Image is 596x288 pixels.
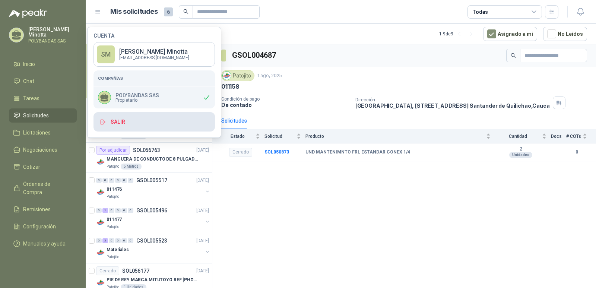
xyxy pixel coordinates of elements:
[183,9,188,14] span: search
[9,74,77,88] a: Chat
[128,178,133,183] div: 0
[9,219,77,234] a: Configuración
[9,108,77,123] a: Solicitudes
[28,39,77,43] p: POLYBANDAS SAS
[121,238,127,243] div: 0
[102,238,108,243] div: 3
[221,134,254,139] span: Estado
[136,238,167,243] p: GSOL005523
[264,129,305,143] th: Solicitud
[133,148,160,153] p: SOL056763
[107,254,119,260] p: Patojito
[9,202,77,216] a: Remisiones
[23,60,35,68] span: Inicio
[28,27,77,37] p: [PERSON_NAME] Minotta
[96,176,210,200] a: 0 0 0 0 0 0 GSOL005517[DATE] Company Logo011476Patojito
[264,149,289,155] a: SOL050873
[93,86,215,108] div: POLYBANDAS SASPropietario
[107,216,122,223] p: 011477
[23,222,56,231] span: Configuración
[495,129,551,143] th: Cantidad
[96,238,102,243] div: 0
[23,163,40,171] span: Cotizar
[232,50,277,61] h3: GSOL004687
[221,70,254,81] div: Patojito
[305,129,495,143] th: Producto
[9,126,77,140] a: Licitaciones
[196,237,209,244] p: [DATE]
[23,77,34,85] span: Chat
[196,268,209,275] p: [DATE]
[221,117,247,125] div: Solicitudes
[566,149,587,156] b: 0
[102,208,108,213] div: 1
[96,188,105,197] img: Company Logo
[98,75,210,82] h5: Compañías
[23,240,66,248] span: Manuales y ayuda
[221,102,349,108] p: De contado
[439,28,477,40] div: 1 - 9 de 9
[96,218,105,227] img: Company Logo
[93,33,215,38] h4: Cuenta
[196,177,209,184] p: [DATE]
[119,49,189,55] p: [PERSON_NAME] Minotta
[9,57,77,71] a: Inicio
[196,207,209,214] p: [DATE]
[96,266,119,275] div: Cerrado
[136,178,167,183] p: GSOL005517
[23,111,49,120] span: Solicitudes
[128,208,133,213] div: 0
[212,129,264,143] th: Estado
[566,129,596,143] th: # COTs
[472,8,488,16] div: Todas
[93,42,215,67] a: SM[PERSON_NAME] Minotta[EMAIL_ADDRESS][DOMAIN_NAME]
[495,146,546,152] b: 2
[355,97,550,102] p: Dirección
[121,164,142,170] div: 5 Metros
[115,238,121,243] div: 0
[543,27,587,41] button: No Leídos
[9,237,77,251] a: Manuales y ayuda
[164,7,173,16] span: 6
[107,224,119,230] p: Patojito
[257,72,282,79] p: 1 ago, 2025
[509,152,532,158] div: Unidades
[495,134,540,139] span: Cantidad
[109,178,114,183] div: 0
[23,129,51,137] span: Licitaciones
[305,149,410,155] b: UND MANTENIMNTO FRL ESTANDAR CONEX 1/4
[121,208,127,213] div: 0
[107,164,119,170] p: Patojito
[264,134,295,139] span: Solicitud
[9,177,77,199] a: Órdenes de Compra
[221,83,240,91] p: 011158
[23,205,51,213] span: Remisiones
[110,6,158,17] h1: Mis solicitudes
[229,148,252,157] div: Cerrado
[9,143,77,157] a: Negociaciones
[23,180,70,196] span: Órdenes de Compra
[96,278,105,287] img: Company Logo
[115,178,121,183] div: 0
[86,143,212,173] a: Por adjudicarSOL056763[DATE] Company LogoMANGUERA DE CONDUCTO DE 8 PULGADAS DE ALAMBRE [PERSON_NA...
[305,134,485,139] span: Producto
[483,27,537,41] button: Asignado a mi
[9,160,77,174] a: Cotizar
[107,156,199,163] p: MANGUERA DE CONDUCTO DE 8 PULGADAS DE ALAMBRE [PERSON_NAME] PU
[96,178,102,183] div: 0
[96,208,102,213] div: 0
[107,246,129,253] p: Materiales
[128,238,133,243] div: 0
[107,194,119,200] p: Patojito
[96,146,130,155] div: Por adjudicar
[96,248,105,257] img: Company Logo
[566,134,581,139] span: # COTs
[119,56,189,60] p: [EMAIL_ADDRESS][DOMAIN_NAME]
[23,94,39,102] span: Tareas
[115,98,159,102] span: Propietario
[511,53,516,58] span: search
[115,208,121,213] div: 0
[102,178,108,183] div: 0
[196,147,209,154] p: [DATE]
